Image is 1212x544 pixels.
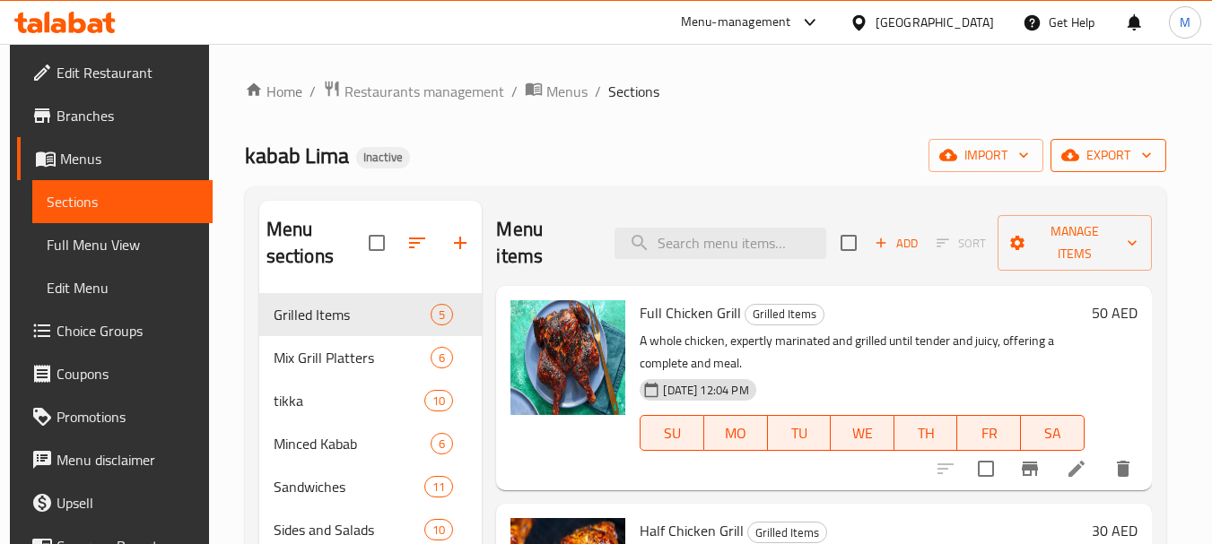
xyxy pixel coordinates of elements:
[640,299,741,326] span: Full Chicken Grill
[57,62,198,83] span: Edit Restaurant
[1066,458,1087,479] a: Edit menu item
[245,80,1166,103] nav: breadcrumb
[17,137,213,180] a: Menus
[259,293,483,336] div: Grilled Items5
[259,379,483,422] div: tikka10
[323,80,504,103] a: Restaurants management
[32,180,213,223] a: Sections
[595,81,601,102] li: /
[1008,447,1051,490] button: Branch-specific-item
[17,352,213,395] a: Coupons
[60,148,198,169] span: Menus
[496,216,592,270] h2: Menu items
[32,223,213,266] a: Full Menu View
[894,415,958,451] button: TH
[704,415,768,451] button: MO
[32,266,213,309] a: Edit Menu
[432,350,452,367] span: 6
[876,13,994,32] div: [GEOGRAPHIC_DATA]
[745,304,824,325] div: Grilled Items
[425,479,452,496] span: 11
[274,476,424,497] div: Sandwiches
[57,363,198,384] span: Coupons
[943,144,1029,167] span: import
[259,422,483,465] div: Minced Kabab6
[274,390,424,411] div: tikka
[868,229,925,257] button: Add
[838,420,887,446] span: WE
[274,519,424,540] span: Sides and Salads
[424,476,453,497] div: items
[768,415,832,451] button: TU
[1180,13,1190,32] span: M
[431,304,453,325] div: items
[1021,415,1085,451] button: SA
[266,216,370,270] h2: Menu sections
[615,228,826,259] input: search
[425,393,452,410] span: 10
[432,436,452,453] span: 6
[1092,518,1138,543] h6: 30 AED
[274,304,432,325] span: Grilled Items
[57,406,198,427] span: Promotions
[245,135,349,176] span: kabab Lima
[424,390,453,411] div: items
[259,336,483,379] div: Mix Grill Platters6
[245,81,302,102] a: Home
[1102,447,1145,490] button: delete
[640,517,744,544] span: Half Chicken Grill
[17,481,213,524] a: Upsell
[746,304,824,324] span: Grilled Items
[546,81,588,102] span: Menus
[1092,300,1138,325] h6: 50 AED
[17,94,213,137] a: Branches
[425,522,452,539] span: 10
[358,224,396,262] span: Select all sections
[47,191,198,212] span: Sections
[17,395,213,438] a: Promotions
[259,465,483,508] div: Sandwiches11
[608,81,659,102] span: Sections
[310,81,316,102] li: /
[967,450,1005,488] span: Select to update
[356,147,410,168] div: Inactive
[57,492,198,514] span: Upsell
[656,382,755,399] span: [DATE] 12:04 PM
[274,347,432,368] span: Mix Grill Platters
[47,277,198,298] span: Edit Menu
[510,300,625,415] img: Full Chicken Grill
[57,320,198,341] span: Choice Groups
[511,81,518,102] li: /
[830,224,868,262] span: Select section
[424,519,453,540] div: items
[47,234,198,255] span: Full Menu View
[17,51,213,94] a: Edit Restaurant
[17,309,213,352] a: Choice Groups
[964,420,1014,446] span: FR
[640,330,1084,375] p: A whole chicken, expertly marinated and grilled until tender and juicy, offering a complete and m...
[356,150,410,165] span: Inactive
[57,449,198,471] span: Menu disclaimer
[775,420,824,446] span: TU
[868,229,925,257] span: Add item
[925,229,998,257] span: Select section first
[432,307,452,324] span: 5
[872,233,920,254] span: Add
[396,221,439,264] span: Sort sections
[431,433,453,454] div: items
[998,215,1152,271] button: Manage items
[1051,139,1166,172] button: export
[747,522,827,543] div: Grilled Items
[1065,144,1152,167] span: export
[57,105,198,126] span: Branches
[902,420,951,446] span: TH
[929,139,1043,172] button: import
[17,438,213,481] a: Menu disclaimer
[748,522,826,543] span: Grilled Items
[274,433,432,454] span: Minced Kabab
[1028,420,1077,446] span: SA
